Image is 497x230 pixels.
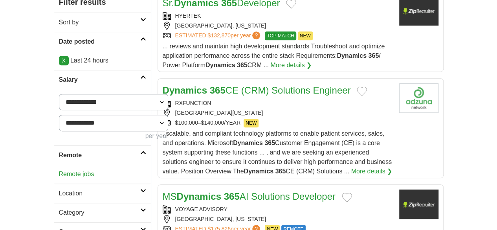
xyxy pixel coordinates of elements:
[163,205,393,213] div: VOYAGE ADVISORY
[210,85,226,96] strong: 365
[59,18,140,27] h2: Sort by
[244,168,273,175] strong: Dynamics
[275,168,286,175] strong: 365
[342,193,352,202] button: Add to favorite jobs
[264,140,275,146] strong: 365
[59,151,140,160] h2: Remote
[59,208,140,217] h2: Category
[163,22,393,30] div: [GEOGRAPHIC_DATA], [US_STATE]
[233,140,263,146] strong: Dynamics
[244,119,259,127] span: NEW
[252,31,260,39] span: ?
[351,167,392,176] a: More details ❯
[59,56,69,65] a: X
[54,70,151,89] a: Salary
[163,85,207,96] strong: Dynamics
[337,52,367,59] strong: Dynamics
[54,203,151,222] a: Category
[177,191,221,202] strong: Dynamics
[205,62,235,68] strong: Dynamics
[163,119,393,127] div: $100,000–$140,000/YEAR
[237,62,248,68] strong: 365
[59,56,146,65] p: Last 24 hours
[54,13,151,32] a: Sort by
[207,32,230,39] span: $132,870
[59,171,94,177] a: Remote jobs
[368,52,379,59] strong: 365
[163,43,385,68] span: ... reviews and maintain high development standards Troubleshoot and optimize application perform...
[163,215,393,223] div: [GEOGRAPHIC_DATA], [US_STATE]
[270,61,312,70] a: More details ❯
[163,191,336,202] a: MSDynamics 365AI Solutions Developer
[54,184,151,203] a: Location
[59,75,140,85] h2: Salary
[163,99,393,107] div: RXFUNCTION
[59,131,169,141] div: per year
[59,189,140,198] h2: Location
[163,85,351,96] a: Dynamics 365CE (CRM) Solutions Engineer
[59,37,140,46] h2: Date posted
[357,86,367,96] button: Add to favorite jobs
[399,83,438,113] img: Company logo
[163,109,393,117] div: [GEOGRAPHIC_DATA][US_STATE]
[298,31,313,40] span: NEW
[54,32,151,51] a: Date posted
[163,12,393,20] div: HYERTEK
[224,191,240,202] strong: 365
[54,145,151,165] a: Remote
[175,31,262,40] a: ESTIMATED:$132,870per year?
[163,130,392,175] span: , scalable, and compliant technology platforms to enable patient services, sales, and operations....
[265,31,296,40] span: TOP MATCH
[399,190,438,219] img: Company logo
